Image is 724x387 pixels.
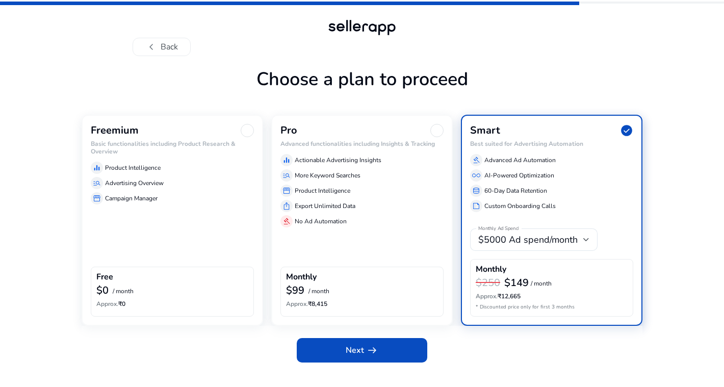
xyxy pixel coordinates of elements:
[96,300,248,307] h6: ₹0
[280,124,297,137] h3: Pro
[531,280,552,287] p: / month
[96,283,109,297] b: $0
[280,140,444,147] h6: Advanced functionalities including Insights & Tracking
[286,300,438,307] h6: ₹8,415
[105,178,164,188] p: Advertising Overview
[91,140,254,155] h6: Basic functionalities including Product Research & Overview
[476,303,628,311] p: * Discounted price only for first 3 months
[472,202,480,210] span: summarize
[366,344,378,356] span: arrow_right_alt
[472,156,480,164] span: gavel
[478,225,519,233] mat-label: Monthly Ad Spend
[93,164,101,172] span: equalizer
[484,201,556,211] p: Custom Onboarding Calls
[105,194,158,203] p: Campaign Manager
[105,163,161,172] p: Product Intelligence
[308,288,329,295] p: / month
[504,276,529,290] b: $149
[470,124,500,137] h3: Smart
[93,194,101,202] span: storefront
[346,344,378,356] span: Next
[282,156,291,164] span: equalizer
[282,217,291,225] span: gavel
[286,300,308,308] span: Approx.
[145,41,158,53] span: chevron_left
[484,186,547,195] p: 60-Day Data Retention
[478,234,578,246] span: $5000 Ad spend/month
[96,300,118,308] span: Approx.
[282,171,291,179] span: manage_search
[295,156,381,165] p: Actionable Advertising Insights
[484,156,556,165] p: Advanced Ad Automation
[133,38,191,56] button: chevron_leftBack
[484,171,554,180] p: AI-Powered Optimization
[286,283,304,297] b: $99
[295,201,355,211] p: Export Unlimited Data
[282,187,291,195] span: storefront
[93,179,101,187] span: manage_search
[472,187,480,195] span: database
[620,124,633,137] span: check_circle
[470,140,633,147] h6: Best suited for Advertising Automation
[282,202,291,210] span: ios_share
[91,124,139,137] h3: Freemium
[472,171,480,179] span: all_inclusive
[295,217,347,226] p: No Ad Automation
[295,186,350,195] p: Product Intelligence
[476,265,506,274] h4: Monthly
[476,277,500,289] h3: $250
[476,293,628,300] h6: ₹12,665
[96,272,113,282] h4: Free
[476,292,498,300] span: Approx.
[295,171,360,180] p: More Keyword Searches
[286,272,317,282] h4: Monthly
[297,338,427,363] button: Nextarrow_right_alt
[113,288,134,295] p: / month
[82,68,642,115] h1: Choose a plan to proceed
